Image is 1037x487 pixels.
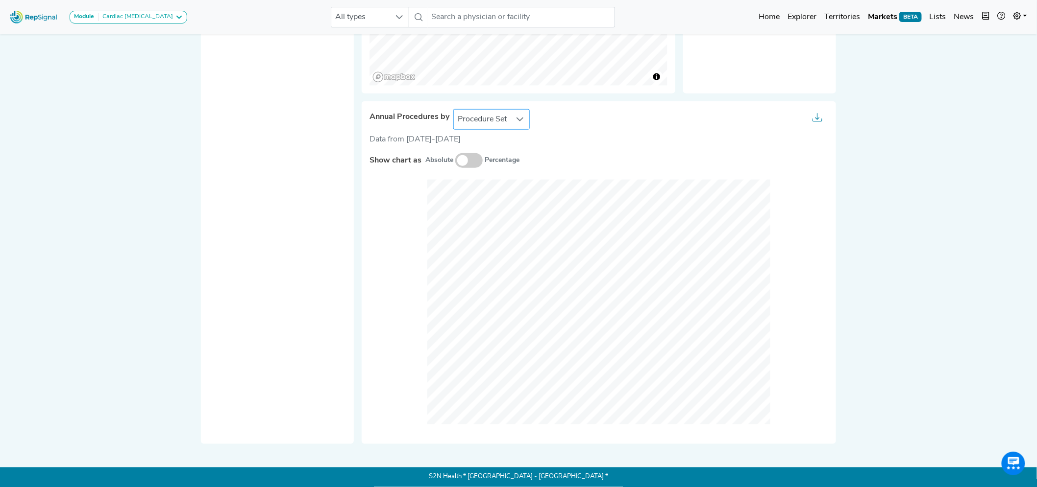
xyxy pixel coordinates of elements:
[372,71,416,83] a: Mapbox logo
[370,134,828,145] div: Data from [DATE]-[DATE]
[978,7,994,27] button: Intel Book
[899,12,922,22] span: BETA
[820,7,864,27] a: Territories
[807,110,828,129] button: Export as...
[651,71,663,83] button: Toggle attribution
[454,110,511,129] span: Procedure Set
[201,467,836,487] p: S2N Health * [GEOGRAPHIC_DATA] - [GEOGRAPHIC_DATA] *
[331,7,390,27] span: All types
[784,7,820,27] a: Explorer
[428,7,615,27] input: Search a physician or facility
[926,7,950,27] a: Lists
[370,155,421,166] label: Show chart as
[864,7,926,27] a: MarketsBETA
[950,7,978,27] a: News
[425,155,453,165] small: Absolute
[485,155,519,165] small: Percentage
[70,11,187,23] button: ModuleCardiac [MEDICAL_DATA]
[370,113,449,122] span: Annual Procedures by
[74,14,94,20] strong: Module
[755,7,784,27] a: Home
[654,71,660,82] span: Toggle attribution
[99,13,173,21] div: Cardiac [MEDICAL_DATA]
